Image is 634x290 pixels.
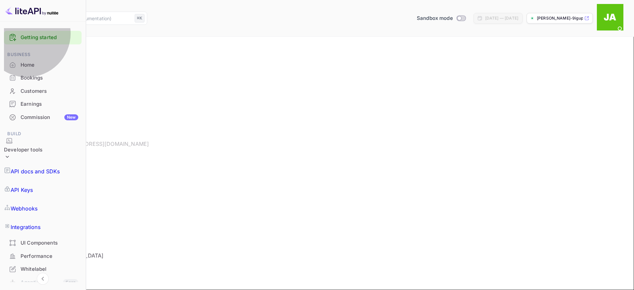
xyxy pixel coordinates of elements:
[4,199,82,218] a: Webhooks
[11,186,33,194] p: API Keys
[37,273,49,285] button: Collapse navigation
[4,85,82,97] a: Customers
[417,15,453,22] span: Sandbox mode
[4,250,82,263] div: Performance
[8,66,626,74] div: account-settings tabs
[21,87,78,95] div: Customers
[414,15,468,22] div: Switch to Production mode
[21,265,78,273] div: Whitelabel
[4,162,82,181] a: API docs and SDKs
[11,167,60,175] p: API docs and SDKs
[485,15,518,21] div: [DATE] — [DATE]
[4,263,82,276] div: Whitelabel
[21,34,78,41] a: Getting started
[21,253,78,260] div: Performance
[21,100,78,108] div: Earnings
[4,146,42,154] div: Developer tools
[4,250,82,262] a: Performance
[64,114,78,120] div: New
[4,59,82,71] a: Home
[4,237,82,250] div: UI Components
[135,14,145,23] div: ⌘K
[4,263,82,275] a: Whitelabel
[4,237,82,249] a: UI Components
[4,218,82,236] a: Integrations
[21,239,78,247] div: UI Components
[11,223,40,231] p: Integrations
[4,31,82,44] div: Getting started
[8,209,631,227] input: Country
[4,111,82,123] a: CommissionNew
[597,4,623,30] img: Joseph AF
[4,98,82,110] a: Earnings
[21,61,78,69] div: Home
[4,59,82,72] div: Home
[4,85,82,98] div: Customers
[4,111,82,124] div: CommissionNew
[21,74,78,82] div: Bookings
[11,204,37,212] p: Webhooks
[21,114,78,121] div: Commission
[5,5,58,16] img: LiteAPI logo
[4,181,82,199] a: API Keys
[8,53,626,57] h6: Settings
[4,98,82,111] div: Earnings
[537,15,583,21] p: [PERSON_NAME]-9igup.nuitee...
[4,72,82,85] div: Bookings
[4,138,42,162] div: Developer tools
[4,72,82,84] a: Bookings
[4,51,82,58] span: Business
[4,130,82,138] span: Build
